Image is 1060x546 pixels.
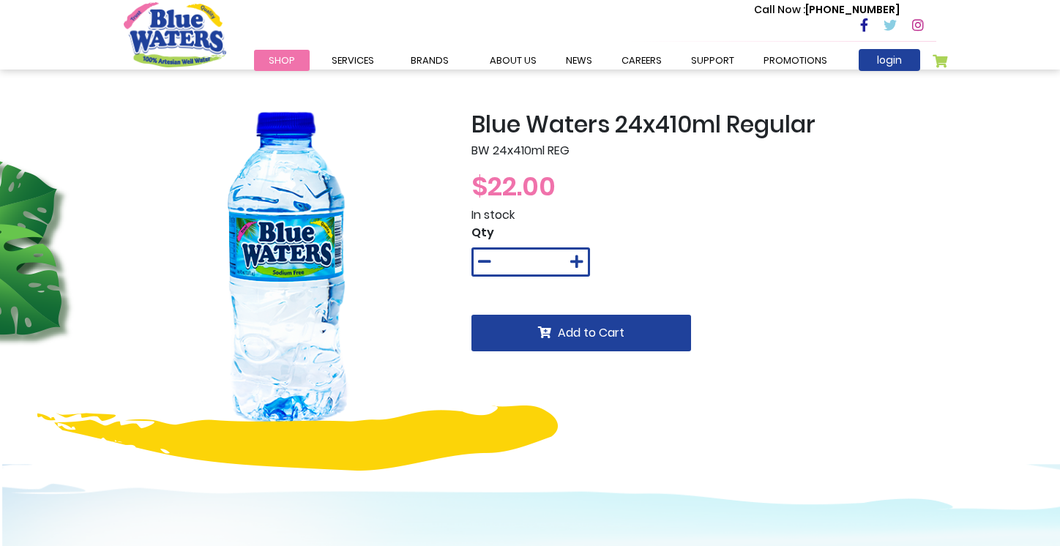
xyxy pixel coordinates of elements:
p: [PHONE_NUMBER] [754,2,900,18]
a: Promotions [749,50,842,71]
a: careers [607,50,676,71]
span: Brands [411,53,449,67]
h2: Blue Waters 24x410ml Regular [471,111,936,138]
a: support [676,50,749,71]
a: store logo [124,2,226,67]
img: yellow-design.png [37,405,558,471]
span: Add to Cart [558,324,624,341]
span: In stock [471,206,515,223]
span: $22.00 [471,168,556,205]
span: Shop [269,53,295,67]
img: Blue_Waters_24x410ml_Regular_1_1.png [124,111,449,436]
span: Services [332,53,374,67]
p: BW 24x410ml REG [471,142,936,160]
a: about us [475,50,551,71]
a: login [859,49,920,71]
span: Call Now : [754,2,805,17]
span: Qty [471,224,494,241]
button: Add to Cart [471,315,691,351]
a: News [551,50,607,71]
